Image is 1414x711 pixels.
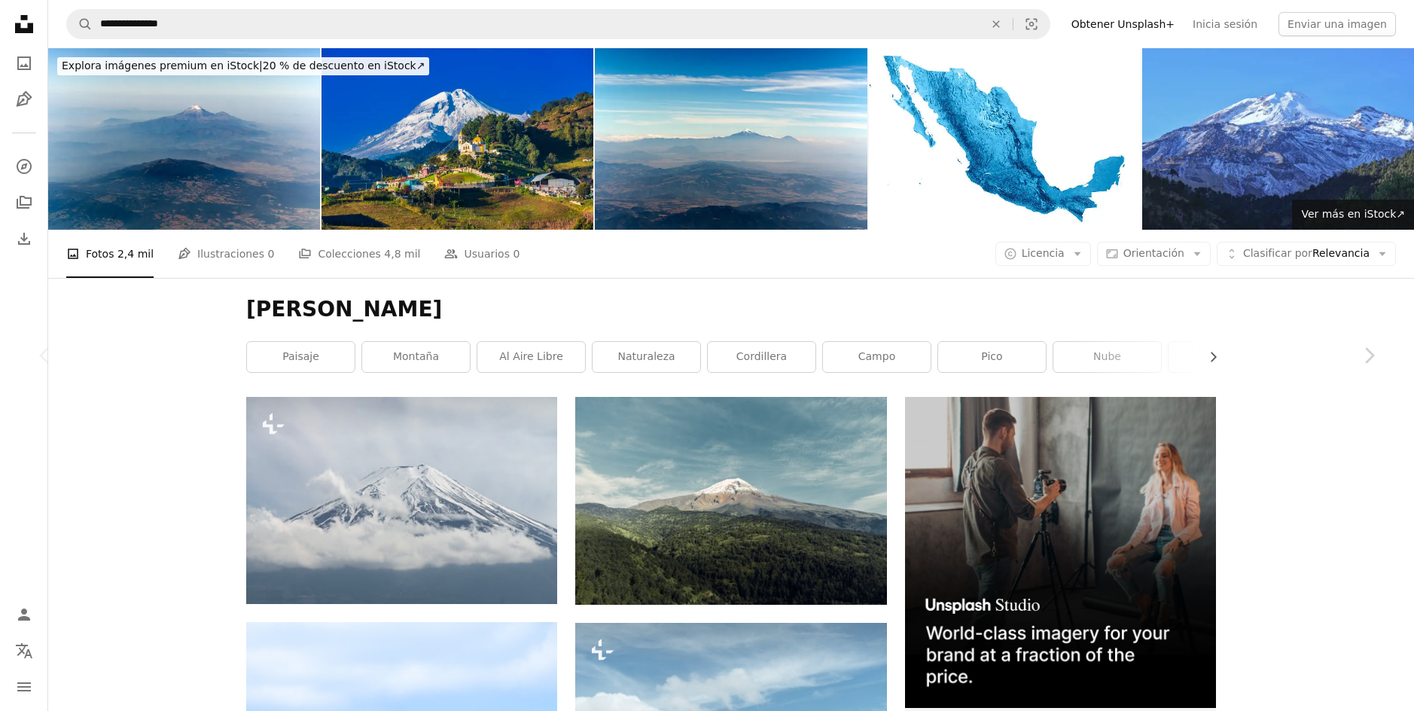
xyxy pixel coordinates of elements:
span: Licencia [1022,247,1065,259]
button: Borrar [980,10,1013,38]
a: paisaje [247,342,355,372]
a: Iniciar sesión / Registrarse [9,600,39,630]
img: una montaña cubierta de nieve con nubes en primer plano [246,397,557,604]
button: Orientación [1097,242,1211,266]
button: Idioma [9,636,39,666]
a: Siguiente [1324,283,1414,428]
a: naturaleza [593,342,700,372]
button: Licencia [995,242,1091,266]
button: Clasificar porRelevancia [1217,242,1396,266]
a: Explorar [9,151,39,182]
a: Colecciones [9,188,39,218]
a: Ilustraciones 0 [178,230,274,278]
a: una montaña cubierta de nieve con nubes en primer plano [246,493,557,507]
span: 0 [267,246,274,262]
a: Inicia sesión [1184,12,1266,36]
a: Usuarios 0 [444,230,520,278]
h1: [PERSON_NAME] [246,296,1216,323]
a: nube [1053,342,1161,372]
img: Volcán Pico de Orizaba, México [48,48,320,230]
a: cordillera [708,342,815,372]
img: Pico de Orizaba volcano in winter, Mexico [1142,48,1414,230]
button: desplazar lista a la derecha [1199,342,1216,372]
a: Explora imágenes premium en iStock|20 % de descuento en iStock↗ [48,48,438,84]
span: Ver más en iStock ↗ [1301,208,1405,220]
a: Obtener Unsplash+ [1062,12,1184,36]
form: Encuentra imágenes en todo el sitio [66,9,1050,39]
a: Historial de descargas [9,224,39,254]
span: 4,8 mil [384,246,420,262]
a: pico [938,342,1046,372]
img: Una montaña con un pico nevado en la distancia [575,397,886,605]
a: Fotos [9,48,39,78]
a: al aire libre [477,342,585,372]
button: Buscar en Unsplash [67,10,93,38]
button: Menú [9,672,39,702]
span: Explora imágenes premium en iStock | [62,60,263,72]
img: Mapa de México Topographic aislado [869,48,1141,230]
a: Ver más en iStock↗ [1292,200,1414,230]
a: Colecciones 4,8 mil [298,230,420,278]
span: Orientación [1123,247,1184,259]
a: campo [823,342,931,372]
img: Pico de Orizaba, México [595,48,867,230]
a: montaña [362,342,470,372]
img: file-1715651741414-859baba4300dimage [905,397,1216,708]
a: Ilustraciones [9,84,39,114]
button: Búsqueda visual [1013,10,1050,38]
button: Enviar una imagen [1278,12,1396,36]
a: Una montaña con un pico nevado en la distancia [575,493,886,507]
span: 20 % de descuento en iStock ↗ [62,60,425,72]
span: Clasificar por [1243,247,1312,259]
img: Pico de Orizaba Volcano [322,48,593,230]
span: 0 [513,246,520,262]
span: Relevancia [1243,246,1370,261]
a: película [1169,342,1276,372]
